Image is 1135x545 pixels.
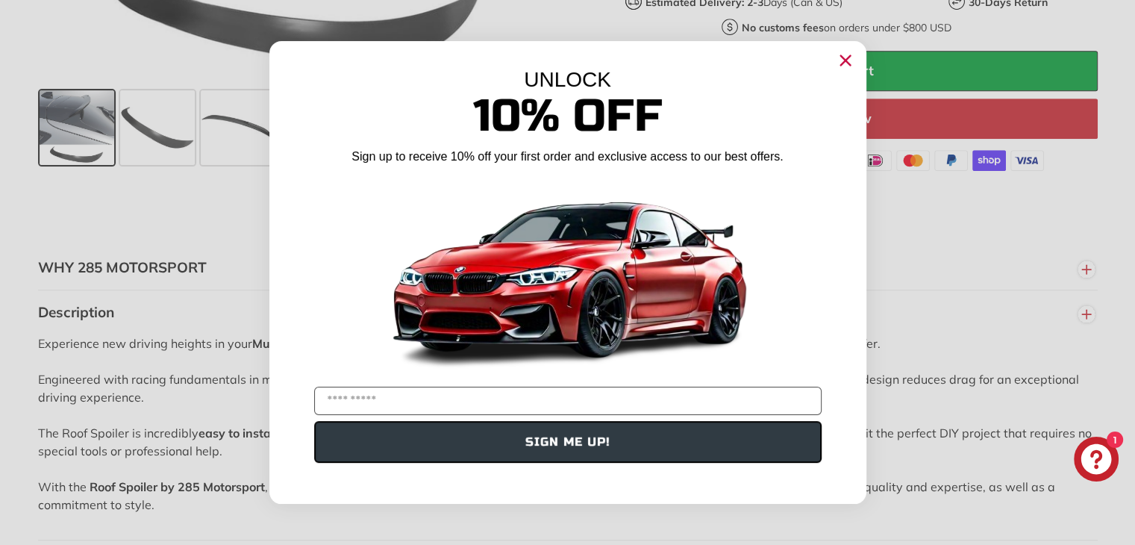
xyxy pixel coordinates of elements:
input: YOUR EMAIL [314,387,822,415]
img: Banner showing BMW 4 Series Body kit [381,171,754,381]
button: SIGN ME UP! [314,421,822,463]
span: UNLOCK [524,68,611,91]
inbox-online-store-chat: Shopify online store chat [1069,437,1123,485]
button: Close dialog [834,49,857,72]
span: Sign up to receive 10% off your first order and exclusive access to our best offers. [351,150,783,163]
span: 10% Off [473,89,663,143]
